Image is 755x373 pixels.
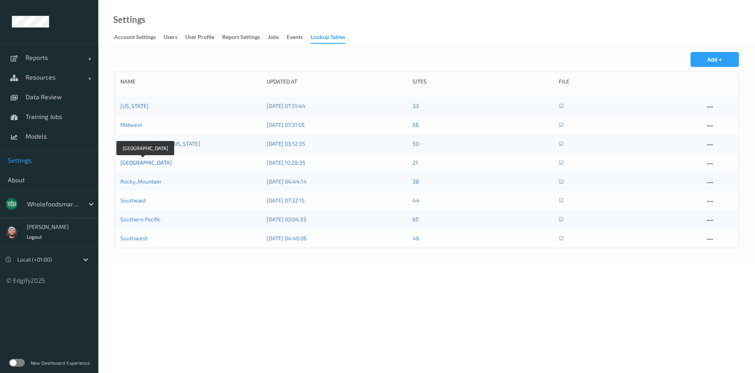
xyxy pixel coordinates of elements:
[412,159,418,166] a: 21
[267,197,305,204] a: [DATE] 07:32:15
[691,52,739,67] button: Add +
[412,216,419,223] a: 65
[222,33,260,43] div: Report Settings
[559,159,564,166] a: ☑
[412,197,420,204] a: 44
[559,140,564,147] a: ☑
[311,32,353,44] a: Lookup Tables
[268,32,287,43] a: Jobs
[267,178,307,185] a: [DATE] 04:44:14
[120,78,261,85] div: Name
[120,140,200,147] a: [GEOGRAPHIC_DATA][US_STATE]
[114,32,164,43] a: Account Settings
[268,33,279,43] div: Jobs
[412,235,419,241] a: 46
[267,121,305,128] a: [DATE] 07:31:05
[113,16,145,24] a: Settings
[185,33,214,43] div: User Profile
[114,33,156,43] div: Account Settings
[267,216,306,223] a: [DATE] 03:04:33
[287,32,311,43] a: events
[267,159,306,166] a: [DATE] 10:28:35
[120,121,142,128] a: Midwest
[559,178,564,185] a: ☑
[120,159,172,166] a: [GEOGRAPHIC_DATA]
[164,33,177,43] div: users
[120,235,147,241] a: Southwest
[185,32,222,43] a: User Profile
[267,78,407,85] div: Updated At
[267,140,305,147] a: [DATE] 03:12:35
[412,121,419,128] a: 66
[120,102,149,109] a: [US_STATE]
[311,33,345,44] div: Lookup Tables
[120,178,161,185] a: Rocky_Mountain
[559,197,564,204] a: ☑
[691,56,739,63] a: Add +
[164,32,185,43] a: users
[559,121,564,128] a: ☑
[559,78,700,85] div: File
[267,102,306,109] a: [DATE] 07:31:44
[120,197,146,204] a: Southeast
[559,102,564,109] a: ☑
[559,235,564,241] a: ☑
[222,32,268,43] a: Report Settings
[120,216,161,223] a: Southern Pacific
[412,140,419,147] a: 50
[267,235,307,241] a: [DATE] 04:46:06
[287,33,303,43] div: events
[559,216,564,223] a: ☑
[412,178,419,185] a: 38
[412,102,419,109] a: 33
[412,78,553,85] div: Sites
